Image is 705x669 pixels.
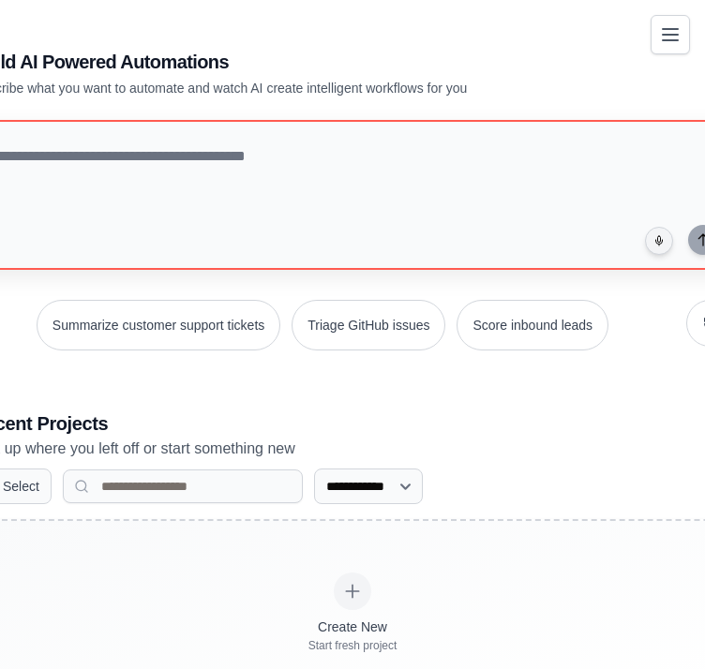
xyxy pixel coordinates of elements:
[457,300,608,350] button: Score inbound leads
[37,300,280,350] button: Summarize customer support tickets
[645,227,673,255] button: Click to speak your automation idea
[308,617,397,636] div: Create New
[308,638,397,653] div: Start fresh project
[651,15,690,54] button: Toggle navigation
[292,300,445,350] button: Triage GitHub issues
